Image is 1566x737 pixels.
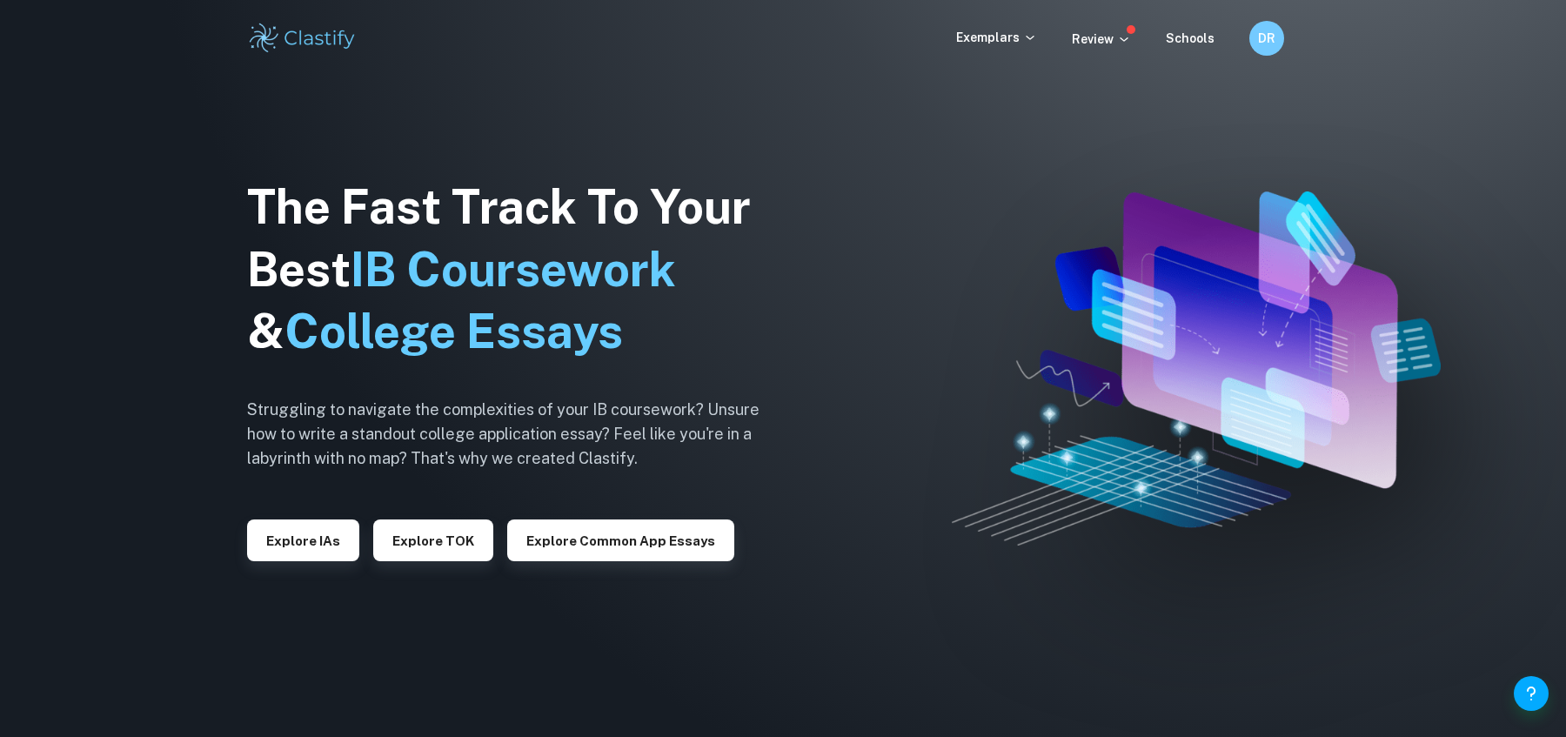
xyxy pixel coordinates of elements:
img: Clastify hero [952,191,1441,546]
a: Explore TOK [373,532,493,548]
img: Clastify logo [247,21,358,56]
button: DR [1249,21,1284,56]
button: Help and Feedback [1514,676,1549,711]
button: Explore TOK [373,519,493,561]
h6: Struggling to navigate the complexities of your IB coursework? Unsure how to write a standout col... [247,398,786,471]
button: Explore Common App essays [507,519,734,561]
a: Explore IAs [247,532,359,548]
p: Exemplars [956,28,1037,47]
span: College Essays [284,304,623,358]
h6: DR [1257,29,1277,48]
h1: The Fast Track To Your Best & [247,176,786,364]
span: IB Coursework [351,242,676,297]
button: Explore IAs [247,519,359,561]
a: Schools [1166,31,1215,45]
p: Review [1072,30,1131,49]
a: Explore Common App essays [507,532,734,548]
